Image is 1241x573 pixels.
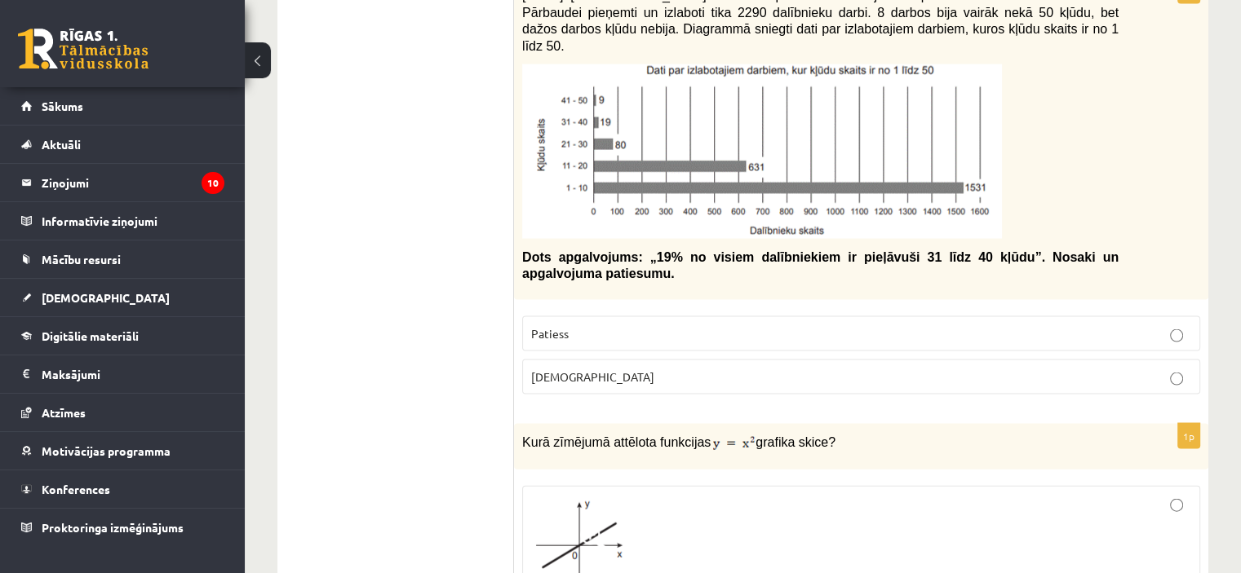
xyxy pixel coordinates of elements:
[21,509,224,546] a: Proktoringa izmēģinājums
[522,64,1002,239] img: Attēls, kurā ir teksts, ekrānuzņēmums, rinda, skice Mākslīgā intelekta ģenerēts saturs var būt ne...
[21,355,224,393] a: Maksājumi
[21,470,224,508] a: Konferences
[756,435,835,449] span: grafika skice?
[42,443,171,458] span: Motivācijas programma
[42,482,110,496] span: Konferences
[1170,329,1183,342] input: Patiess
[522,435,711,449] span: Kurā zīmējumā attēlota funkcijas
[1177,423,1200,449] p: 1p
[42,328,139,343] span: Digitālie materiāli
[531,326,569,341] span: Patiess
[42,355,224,393] legend: Maksājumi
[1170,372,1183,386] input: [DEMOGRAPHIC_DATA]
[21,202,224,240] a: Informatīvie ziņojumi
[18,29,148,69] a: Rīgas 1. Tālmācības vidusskola
[531,369,654,384] span: [DEMOGRAPHIC_DATA]
[21,126,224,163] a: Aktuāli
[21,317,224,355] a: Digitālie materiāli
[522,250,1119,281] span: Dots apgalvojums: „19% no visiem dalībniekiem ir pieļāvuši 31 līdz 40 kļūdu”. Nosaki un apgalvoju...
[21,164,224,201] a: Ziņojumi10
[21,240,224,278] a: Mācību resursi
[42,202,224,240] legend: Informatīvie ziņojumi
[21,394,224,431] a: Atzīmes
[42,290,170,305] span: [DEMOGRAPHIC_DATA]
[21,87,224,125] a: Sākums
[713,435,756,452] img: AQqyAG3TIXmDJZ6kbz9JccwqB111BADs=
[42,164,224,201] legend: Ziņojumi
[21,432,224,469] a: Motivācijas programma
[42,520,184,535] span: Proktoringa izmēģinājums
[42,137,81,152] span: Aktuāli
[21,279,224,316] a: [DEMOGRAPHIC_DATA]
[202,172,224,194] i: 10
[42,405,86,420] span: Atzīmes
[42,252,121,267] span: Mācību resursi
[42,99,83,113] span: Sākums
